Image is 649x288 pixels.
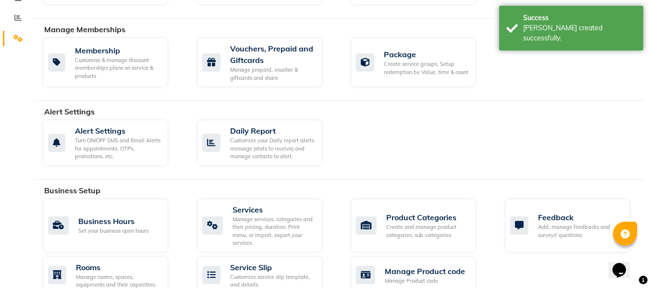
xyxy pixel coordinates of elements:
div: Alert Settings [75,125,160,137]
a: MembershipCustomise & manage discount memberships plans on service & products [43,38,183,87]
div: Vouchers, Prepaid and Giftcards [230,43,315,66]
div: Customise & manage discount memberships plans on service & products [75,56,160,80]
div: Services [233,204,315,215]
a: Vouchers, Prepaid and GiftcardsManage prepaid, voucher & giftcards and share [197,38,337,87]
iframe: chat widget [609,250,639,278]
div: Bill created successfully. [523,23,636,43]
div: Manage Product code [385,277,465,285]
a: FeedbackAdd, manage feedbacks and surveys' questions [505,199,645,252]
div: Add, manage feedbacks and surveys' questions [538,223,623,239]
a: ServicesManage services, categories and their pricing, duration. Print menu, or import, export yo... [197,199,337,252]
div: Membership [75,45,160,56]
a: Product CategoriesCreate and manage product categories, sub-categories [351,199,490,252]
div: Customize your Daily report alerts message (stats to receive) and manage contacts to alert. [230,137,315,161]
div: Manage Product code [385,265,465,277]
div: Success [523,13,636,23]
div: Daily Report [230,125,315,137]
div: Set your business open hours [78,227,148,235]
div: Create and manage product categories, sub-categories [386,223,468,239]
a: Daily ReportCustomize your Daily report alerts message (stats to receive) and manage contacts to ... [197,120,337,166]
div: Feedback [538,212,623,223]
div: Package [384,49,468,60]
div: Manage prepaid, voucher & giftcards and share [230,66,315,82]
div: Manage services, categories and their pricing, duration. Print menu, or import, export your servi... [233,215,315,247]
a: Business HoursSet your business open hours [43,199,183,252]
a: PackageCreate service groups, Setup redemption by Value, time & count [351,38,490,87]
div: Create service groups, Setup redemption by Value, time & count [384,60,468,76]
a: Alert SettingsTurn ON/OFF SMS and Email Alerts for appointments, OTPs, promotions, etc. [43,120,183,166]
div: Product Categories [386,212,468,223]
div: Rooms [76,262,160,273]
div: Service Slip [230,262,315,273]
div: Turn ON/OFF SMS and Email Alerts for appointments, OTPs, promotions, etc. [75,137,160,161]
div: Business Hours [78,215,148,227]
